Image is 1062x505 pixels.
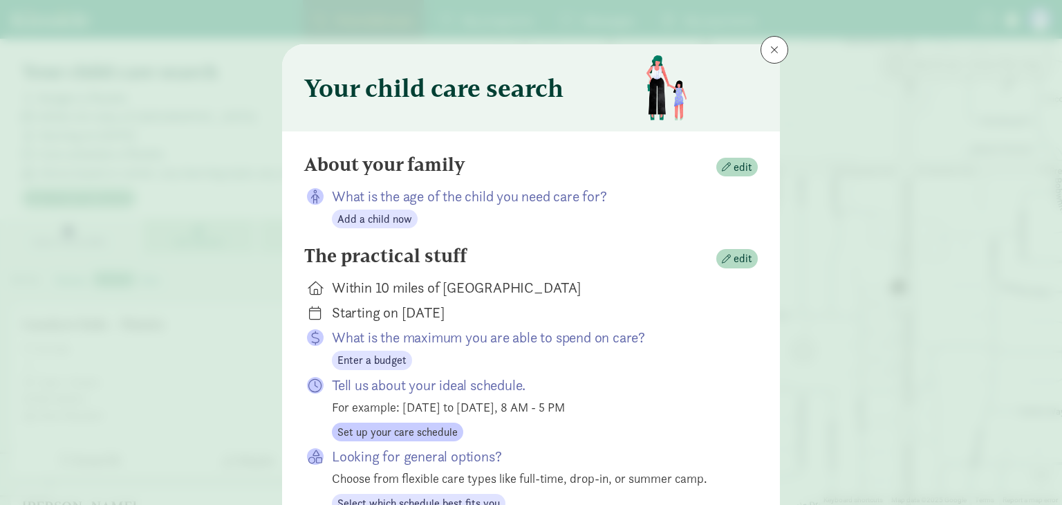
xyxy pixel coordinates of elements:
[332,278,736,297] div: Within 10 miles of [GEOGRAPHIC_DATA]
[332,351,412,370] button: Enter a budget
[716,158,758,177] button: edit
[332,398,736,416] div: For example: [DATE] to [DATE], 8 AM - 5 PM
[304,74,563,102] h3: Your child care search
[734,159,752,176] span: edit
[304,154,465,176] h4: About your family
[332,376,736,395] p: Tell us about your ideal schedule.
[337,352,407,369] span: Enter a budget
[304,245,467,267] h4: The practical stuff
[332,187,736,206] p: What is the age of the child you need care for?
[734,250,752,267] span: edit
[332,447,736,466] p: Looking for general options?
[337,211,412,228] span: Add a child now
[332,210,418,229] button: Add a child now
[337,424,458,441] span: Set up your care schedule
[332,303,736,322] div: Starting on [DATE]
[332,469,736,488] div: Choose from flexible care types like full-time, drop-in, or summer camp.
[332,328,736,347] p: What is the maximum you are able to spend on care?
[716,249,758,268] button: edit
[332,423,463,442] button: Set up your care schedule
